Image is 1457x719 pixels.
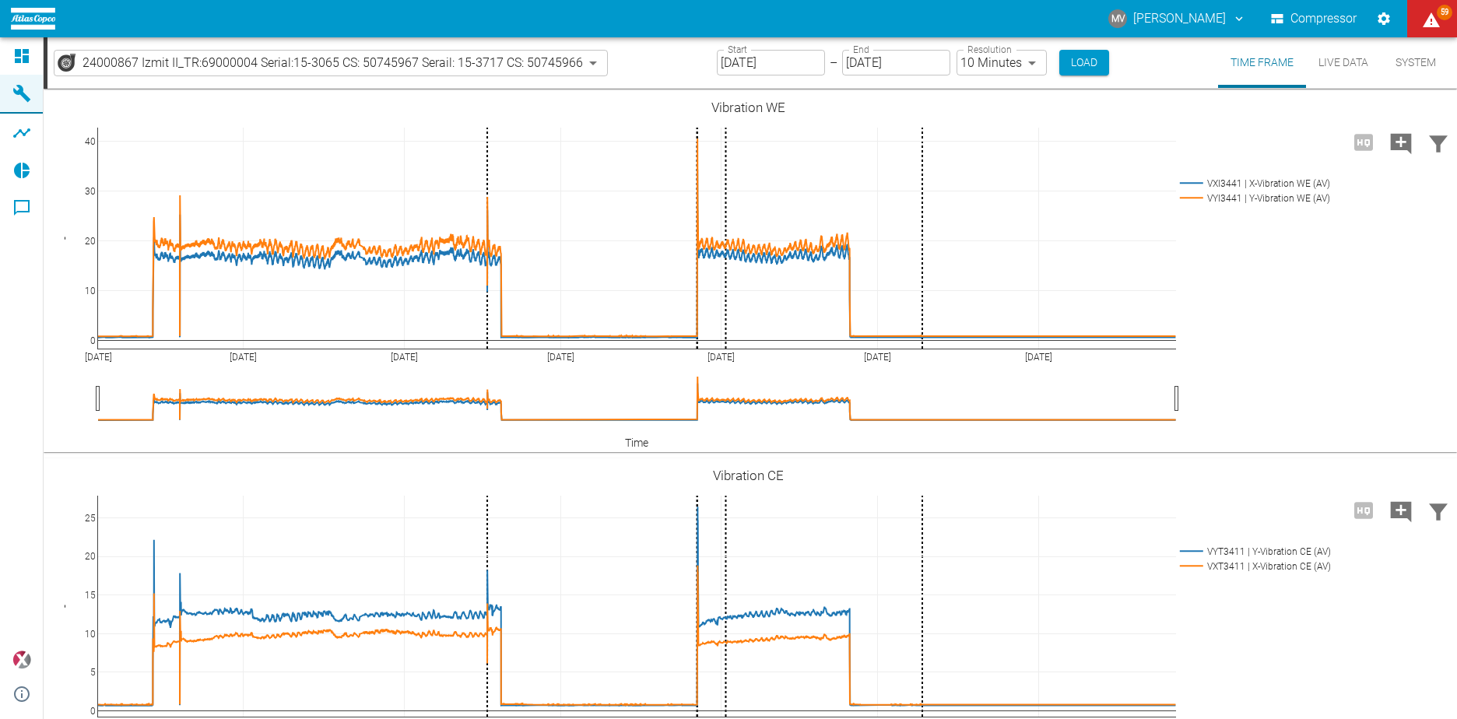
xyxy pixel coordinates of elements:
[957,50,1047,75] div: 10 Minutes
[1268,5,1360,33] button: Compressor
[1106,5,1248,33] button: mirkovollrath@gmail.com
[1218,37,1306,88] button: Time Frame
[1306,37,1381,88] button: Live Data
[717,50,825,75] input: MM/DD/YYYY
[1345,502,1382,517] span: High Resolution only available for periods of <3 days
[1370,5,1398,33] button: Settings
[842,50,950,75] input: MM/DD/YYYY
[11,8,55,29] img: logo
[728,43,747,56] label: Start
[1437,5,1452,20] span: 59
[83,54,583,72] span: 24000867 Izmit II_TR:69000004 Serial:15-3065 CS: 50745967 Serail: 15-3717 CS: 50745966
[1059,50,1109,75] button: Load
[1345,134,1382,149] span: High Resolution only available for periods of <3 days
[830,54,837,72] p: –
[1420,490,1457,531] button: Filter Chart Data
[1381,37,1451,88] button: System
[1108,9,1127,28] div: MV
[1382,122,1420,163] button: Add comment
[12,651,31,669] img: Xplore Logo
[967,43,1011,56] label: Resolution
[1382,490,1420,531] button: Add comment
[1420,122,1457,163] button: Filter Chart Data
[58,54,583,72] a: 24000867 Izmit II_TR:69000004 Serial:15-3065 CS: 50745967 Serail: 15-3717 CS: 50745966
[853,43,869,56] label: End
